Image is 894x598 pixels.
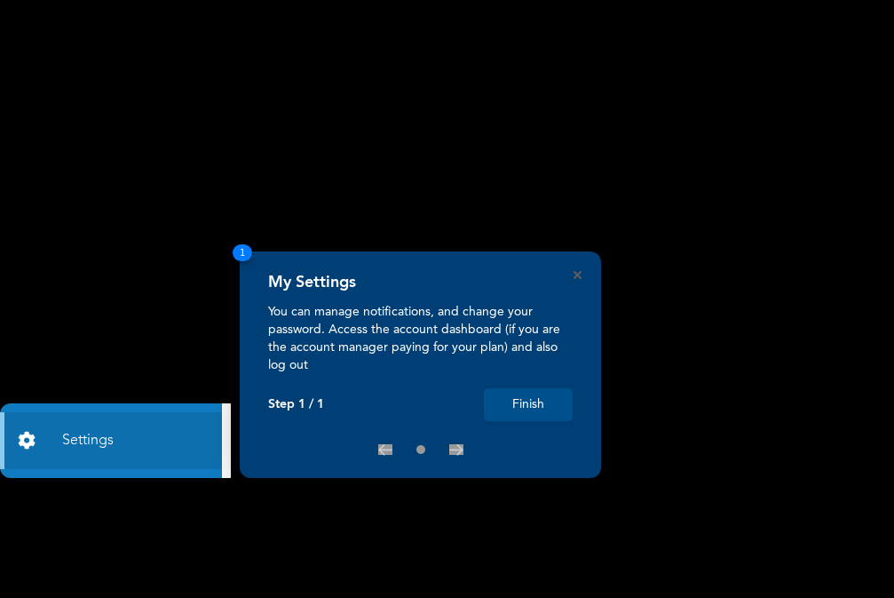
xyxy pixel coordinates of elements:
button: Close [574,271,581,279]
p: Step 1 / 1 [268,397,324,412]
h4: My Settings [268,273,356,292]
span: 1 [233,244,252,261]
p: You can manage notifications, and change your password. Access the account dashboard (if you are ... [268,303,573,374]
button: Finish [484,388,573,421]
